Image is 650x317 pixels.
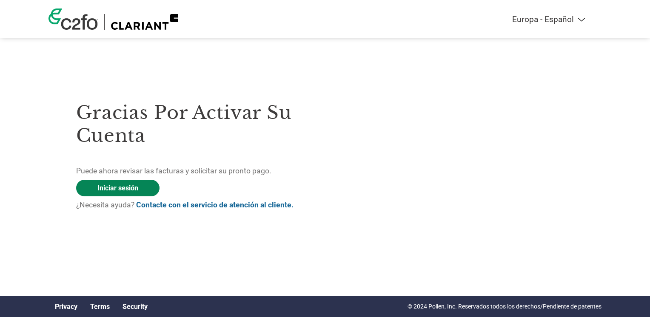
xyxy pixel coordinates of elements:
[76,165,325,176] p: Puede ahora revisar las facturas y solicitar su pronto pago.
[408,302,602,311] p: © 2024 Pollen, Inc. Reservados todos los derechos/Pendiente de patentes
[90,303,110,311] a: Terms
[76,199,325,210] p: ¿Necesita ayuda?
[55,303,77,311] a: Privacy
[76,101,325,147] h3: Gracias por activar su cuenta
[48,8,98,30] img: c2fo logo
[76,180,160,196] a: Iniciar sesión
[136,201,294,209] a: Contacte con el servicio de atención al cliente.
[111,14,178,30] img: Clariant
[123,303,148,311] a: Security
